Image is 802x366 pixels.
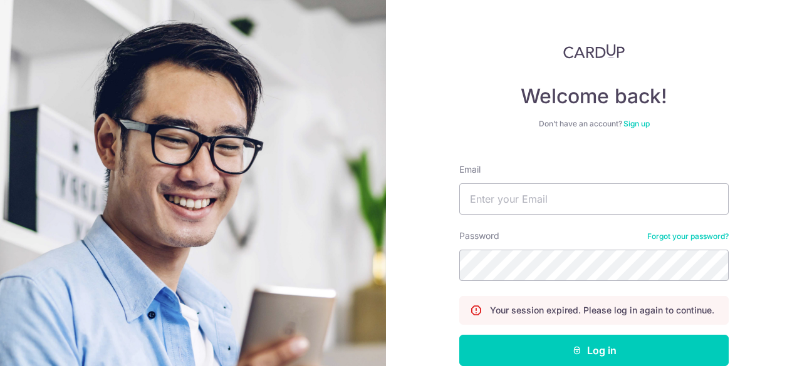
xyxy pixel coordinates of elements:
button: Log in [459,335,729,366]
p: Your session expired. Please log in again to continue. [490,304,714,317]
h4: Welcome back! [459,84,729,109]
a: Sign up [623,119,650,128]
label: Email [459,163,481,176]
input: Enter your Email [459,183,729,215]
label: Password [459,230,499,242]
a: Forgot your password? [647,231,729,241]
img: CardUp Logo [563,44,625,59]
div: Don’t have an account? [459,119,729,129]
